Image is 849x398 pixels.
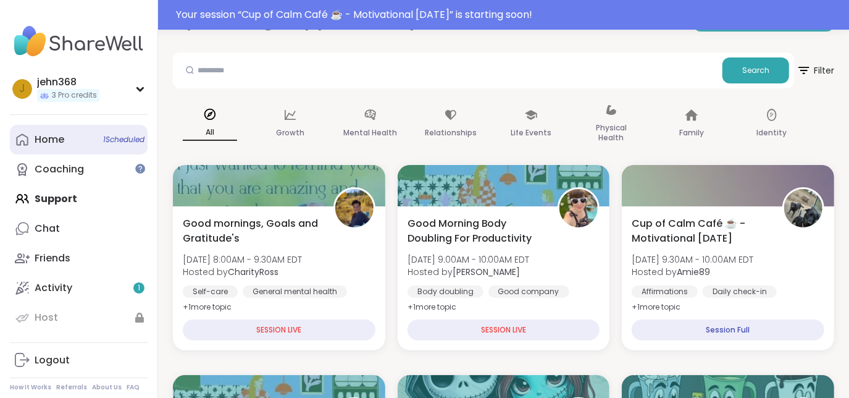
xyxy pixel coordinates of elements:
a: Home1Scheduled [10,125,148,155]
a: Friends [10,243,148,273]
span: [DATE] 9:30AM - 10:00AM EDT [632,253,753,266]
div: Session Full [632,320,824,341]
span: 1 Scheduled [103,135,144,145]
span: Cup of Calm Café ☕️ - Motivational [DATE] [632,216,769,246]
div: Coaching [35,163,84,176]
img: ShareWell Nav Logo [10,20,148,63]
button: Filter [797,53,834,88]
div: Chat [35,222,60,235]
p: Relationships [425,125,477,140]
div: General mental health [243,286,347,298]
p: Life Events [511,125,551,140]
div: Host [35,311,58,324]
span: j [20,81,25,97]
a: How It Works [10,383,51,392]
b: CharityRoss [228,266,278,278]
p: Family [679,125,704,140]
b: [PERSON_NAME] [453,266,521,278]
div: Friends [35,252,70,265]
span: Filter [797,56,834,85]
div: SESSION LIVE [183,320,375,341]
div: Body doubling [408,286,483,298]
a: Coaching [10,155,148,184]
span: [DATE] 8:00AM - 9:30AM EDT [183,253,302,266]
div: Affirmations [632,286,698,298]
div: Daily check-in [703,286,777,298]
div: Activity [35,281,72,295]
img: Amie89 [784,189,822,227]
p: Physical Health [584,121,638,145]
span: Search [742,65,769,76]
p: Mental Health [344,125,398,140]
div: SESSION LIVE [408,320,600,341]
div: Logout [35,354,70,367]
span: Hosted by [408,266,530,278]
div: Home [35,133,64,146]
button: Search [722,57,789,83]
a: Chat [10,214,148,243]
span: 1 [138,283,140,294]
p: Growth [276,125,304,140]
a: About Us [92,383,122,392]
a: Logout [10,345,148,375]
span: [DATE] 9:00AM - 10:00AM EDT [408,253,530,266]
b: Amie89 [677,266,710,278]
span: Hosted by [183,266,302,278]
p: All [183,125,237,141]
a: Activity1 [10,273,148,303]
img: Adrienne_QueenOfTheDawn [559,189,598,227]
a: Host [10,303,148,332]
div: Your session “ Cup of Calm Café ☕️ - Motivational [DATE] ” is starting soon! [176,7,842,22]
a: Referrals [56,383,87,392]
div: Good company [488,286,569,298]
span: Good mornings, Goals and Gratitude's [183,216,320,246]
span: Hosted by [632,266,753,278]
div: Self-care [183,286,238,298]
span: 3 Pro credits [52,90,97,101]
div: jehn368 [37,75,99,89]
iframe: Spotlight [135,164,145,174]
a: FAQ [127,383,140,392]
img: CharityRoss [335,189,374,227]
span: Good Morning Body Doubling For Productivity [408,216,545,246]
p: Identity [757,125,787,140]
